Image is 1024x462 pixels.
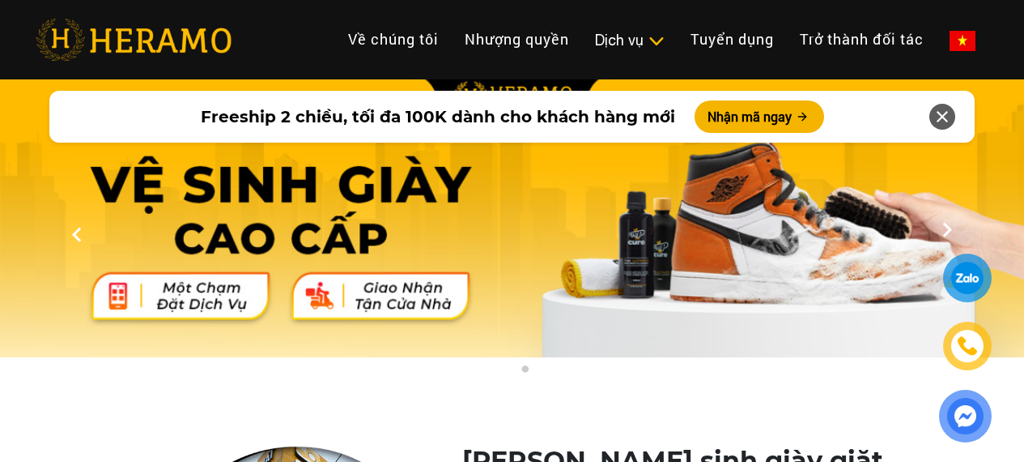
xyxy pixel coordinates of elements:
[787,22,937,57] a: Trở thành đối tác
[695,101,824,133] button: Nhận mã ngay
[335,22,452,57] a: Về chúng tôi
[492,365,508,381] button: 1
[950,31,975,51] img: vn-flag.png
[678,22,787,57] a: Tuyển dụng
[36,19,232,61] img: heramo-logo.png
[648,33,665,49] img: subToggleIcon
[958,337,977,355] img: phone-icon
[452,22,582,57] a: Nhượng quyền
[595,29,665,51] div: Dịch vụ
[201,105,675,129] span: Freeship 2 chiều, tối đa 100K dành cho khách hàng mới
[945,324,989,368] a: phone-icon
[516,365,533,381] button: 2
